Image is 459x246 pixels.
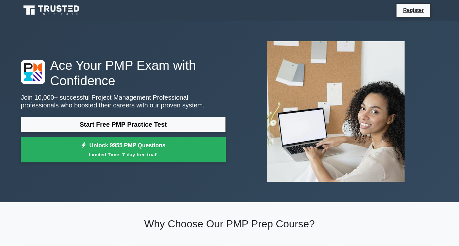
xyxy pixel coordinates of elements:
[21,218,438,230] h2: Why Choose Our PMP Prep Course?
[29,151,218,158] small: Limited Time: 7-day free trial!
[21,117,226,132] a: Start Free PMP Practice Test
[21,137,226,163] a: Unlock 9955 PMP QuestionsLimited Time: 7-day free trial!
[21,58,226,88] h1: Ace Your PMP Exam with Confidence
[21,94,226,109] p: Join 10,000+ successful Project Management Professional professionals who boosted their careers w...
[399,6,427,14] a: Register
